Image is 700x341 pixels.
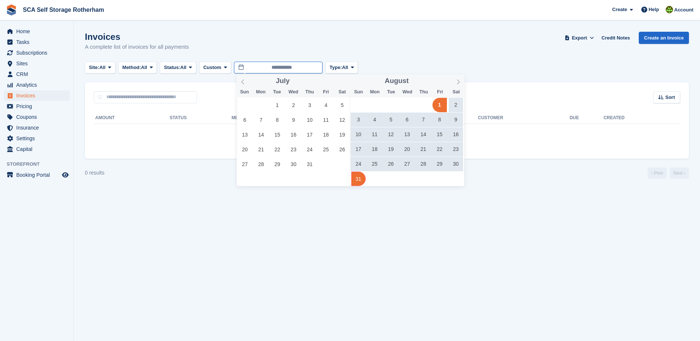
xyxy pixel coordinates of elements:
span: August 26, 2025 [384,157,398,171]
span: July 17, 2025 [303,127,317,142]
span: All [180,64,187,71]
a: menu [4,90,70,101]
span: July 18, 2025 [319,127,333,142]
button: Site: All [85,62,115,74]
span: July 29, 2025 [270,157,285,171]
span: July 21, 2025 [254,142,268,156]
span: July 10, 2025 [303,113,317,127]
span: July 12, 2025 [335,113,349,127]
span: July 16, 2025 [286,127,301,142]
span: Wed [285,90,301,94]
span: July 6, 2025 [238,113,252,127]
p: A complete list of invoices for all payments [85,43,189,51]
span: July [276,77,290,85]
span: August 31, 2025 [351,172,366,186]
a: menu [4,80,70,90]
button: Export [563,32,596,44]
span: July 14, 2025 [254,127,268,142]
th: Amount [94,112,170,124]
span: Wed [399,90,415,94]
h1: Invoices [85,32,189,42]
span: August 10, 2025 [351,127,366,142]
a: menu [4,144,70,154]
span: Tue [269,90,285,94]
a: menu [4,112,70,122]
span: July 9, 2025 [286,113,301,127]
span: July 28, 2025 [254,157,268,171]
span: July 4, 2025 [319,98,333,112]
span: August 24, 2025 [351,157,366,171]
th: Customer [478,112,569,124]
span: August 12, 2025 [384,127,398,142]
span: August 14, 2025 [416,127,431,142]
span: Account [674,6,693,14]
span: Sites [16,58,61,69]
a: menu [4,101,70,111]
span: Custom [203,64,221,71]
span: July 20, 2025 [238,142,252,156]
span: Settings [16,133,61,144]
span: Export [572,34,587,42]
span: All [141,64,147,71]
span: August 21, 2025 [416,142,431,156]
span: August [385,77,409,85]
span: August 18, 2025 [368,142,382,156]
span: CRM [16,69,61,79]
a: menu [4,37,70,47]
span: August 11, 2025 [368,127,382,142]
span: August 25, 2025 [368,157,382,171]
button: Type: All [325,62,358,74]
span: July 13, 2025 [238,127,252,142]
span: Thu [301,90,318,94]
span: Analytics [16,80,61,90]
div: 0 results [85,169,104,177]
span: Site: [89,64,99,71]
span: Sun [351,90,367,94]
span: Sat [448,90,464,94]
span: Invoices [16,90,61,101]
span: Subscriptions [16,48,61,58]
span: Sat [334,90,350,94]
span: Tasks [16,37,61,47]
a: menu [4,69,70,79]
span: July 8, 2025 [270,113,285,127]
th: Created [604,112,680,124]
span: August 13, 2025 [400,127,414,142]
span: August 5, 2025 [384,113,398,127]
th: Status [170,112,232,124]
span: August 30, 2025 [449,157,463,171]
a: menu [4,123,70,133]
a: menu [4,133,70,144]
th: Due [570,112,604,124]
span: Type: [330,64,342,71]
span: August 23, 2025 [449,142,463,156]
span: July 15, 2025 [270,127,285,142]
a: Preview store [61,170,70,179]
a: SCA Self Storage Rotherham [20,4,107,16]
span: August 28, 2025 [416,157,431,171]
a: Previous [648,168,667,179]
span: Mon [367,90,383,94]
span: Booking Portal [16,170,61,180]
span: July 26, 2025 [335,142,349,156]
span: Mon [253,90,269,94]
span: Create [612,6,627,13]
span: July 24, 2025 [303,142,317,156]
a: Credit Notes [599,32,633,44]
span: August 9, 2025 [449,113,463,127]
span: August 17, 2025 [351,142,366,156]
span: July 3, 2025 [303,98,317,112]
span: August 27, 2025 [400,157,414,171]
span: Fri [318,90,334,94]
span: August 1, 2025 [432,98,447,112]
span: Fri [432,90,448,94]
button: Custom [199,62,231,74]
img: stora-icon-8386f47178a22dfd0bd8f6a31ec36ba5ce8667c1dd55bd0f319d3a0aa187defe.svg [6,4,17,15]
span: Sun [237,90,253,94]
span: Method: [123,64,141,71]
span: July 1, 2025 [270,98,285,112]
span: July 5, 2025 [335,98,349,112]
a: menu [4,48,70,58]
span: August 2, 2025 [449,98,463,112]
span: Help [649,6,659,13]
